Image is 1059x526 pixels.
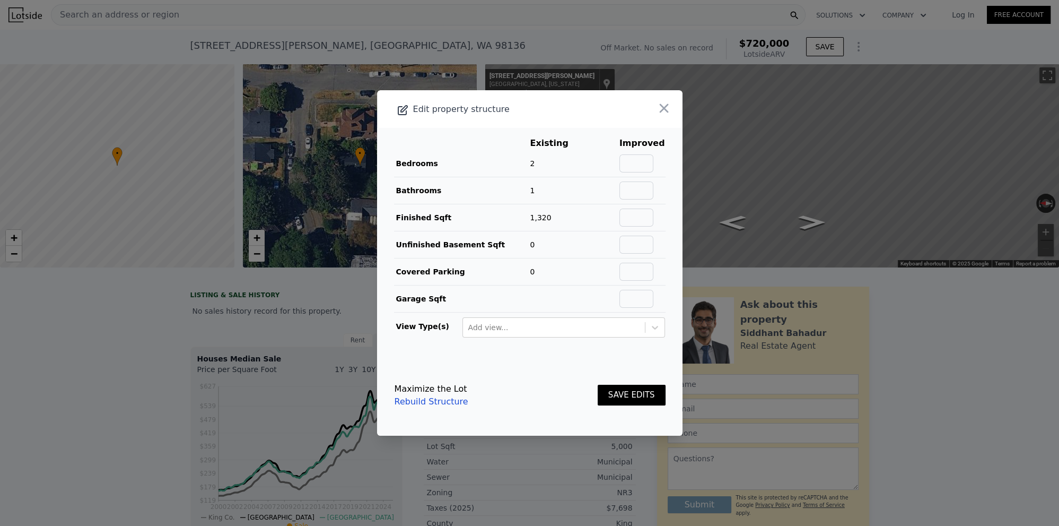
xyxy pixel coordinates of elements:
td: Covered Parking [394,258,530,286]
td: Bathrooms [394,177,530,204]
td: View Type(s) [394,313,462,338]
div: Edit property structure [377,102,622,117]
td: Unfinished Basement Sqft [394,231,530,258]
span: 0 [530,240,535,249]
span: 0 [530,268,535,276]
div: Maximize the Lot [395,383,468,395]
span: 1 [530,186,535,195]
span: 1,320 [530,213,552,222]
span: 2 [530,159,535,168]
td: Bedrooms [394,150,530,177]
td: Finished Sqft [394,204,530,231]
td: Garage Sqft [394,286,530,313]
a: Rebuild Structure [395,395,468,408]
th: Improved [619,136,666,150]
button: SAVE EDITS [598,385,666,406]
th: Existing [530,136,585,150]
